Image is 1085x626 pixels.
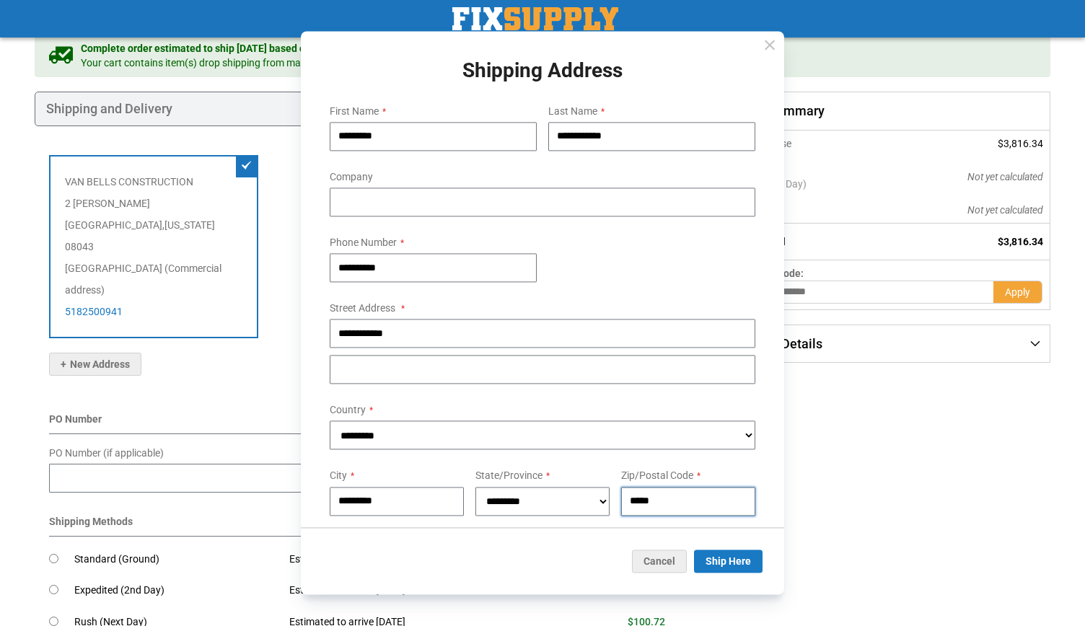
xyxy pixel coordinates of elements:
a: store logo [452,7,618,30]
span: Apply [1005,286,1030,298]
span: Zip/Postal Code [621,470,693,482]
span: Country [330,405,366,416]
td: Standard (Ground) [74,544,278,576]
span: Not yet calculated [967,171,1043,182]
div: Shipping Methods [49,514,676,537]
td: Expedited (2nd Day) [74,575,278,607]
td: Estimated to arrive [DATE] [278,544,557,576]
span: Phone Number [330,237,397,248]
span: New Address [61,358,130,370]
span: Street Address [330,302,395,314]
span: Complete order estimated to ship [DATE] based on all items in your cart. [81,41,409,56]
span: Not yet calculated [967,204,1043,216]
img: Fix Industrial Supply [452,7,618,30]
div: Shipping and Delivery [35,92,690,126]
button: Cancel [632,550,687,573]
span: City [330,470,347,482]
span: $3,816.34 [998,236,1043,247]
span: $3,816.34 [998,138,1043,149]
span: State/Province [475,470,542,482]
div: PO Number [49,412,676,434]
span: Order Summary [726,92,1050,131]
th: Tax [726,197,886,224]
span: Your cart contains item(s) drop shipping from manufacturer. [81,56,409,70]
button: Ship Here [694,550,763,573]
td: Estimated to arrive [DATE] [278,575,557,607]
h1: Shipping Address [318,60,767,82]
span: [US_STATE] [164,219,215,231]
span: Last Name [548,105,597,117]
span: Rush (Next Day) [734,177,879,191]
span: First Name [330,105,379,117]
div: VAN BELLS CONSTRUCTION 2 [PERSON_NAME] [GEOGRAPHIC_DATA] , 08043 [GEOGRAPHIC_DATA] (Commercial ad... [49,155,258,338]
span: Ship Here [706,556,751,568]
span: PO Number (if applicable) [49,447,164,459]
a: 5182500941 [65,306,123,317]
button: New Address [49,353,141,376]
button: Apply [993,281,1042,304]
th: Merchandise [726,131,886,156]
span: Cancel [643,556,675,568]
span: Company [330,171,373,182]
